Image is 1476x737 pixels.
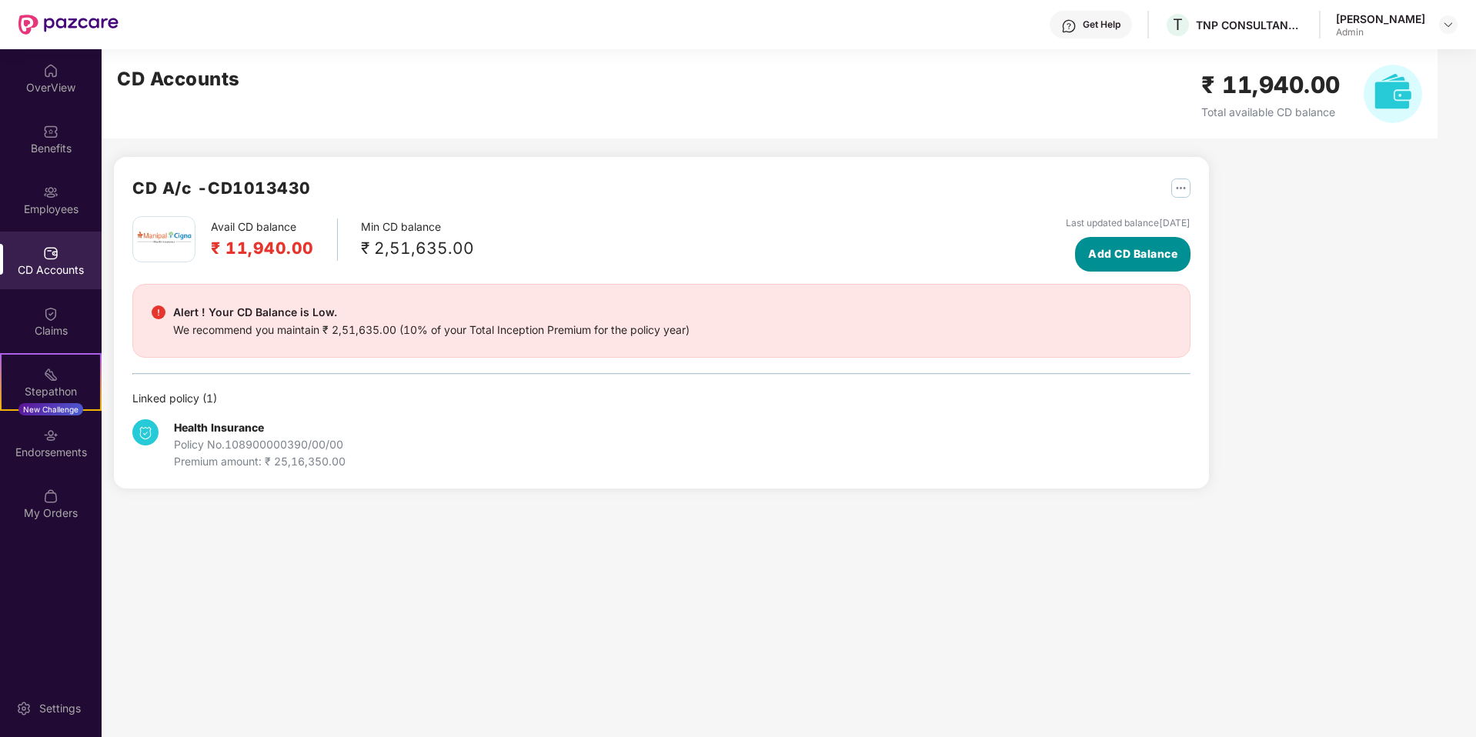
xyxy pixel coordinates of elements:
[1336,12,1425,26] div: [PERSON_NAME]
[1201,67,1341,103] h2: ₹ 11,940.00
[117,65,240,94] h2: CD Accounts
[18,15,119,35] img: New Pazcare Logo
[1061,18,1077,34] img: svg+xml;base64,PHN2ZyBpZD0iSGVscC0zMngzMiIgeG1sbnM9Imh0dHA6Ly93d3cudzMub3JnLzIwMDAvc3ZnIiB3aWR0aD...
[43,428,58,443] img: svg+xml;base64,PHN2ZyBpZD0iRW5kb3JzZW1lbnRzIiB4bWxucz0iaHR0cDovL3d3dy53My5vcmcvMjAwMC9zdmciIHdpZH...
[361,218,474,261] div: Min CD balance
[173,303,690,322] div: Alert ! Your CD Balance is Low.
[43,63,58,78] img: svg+xml;base64,PHN2ZyBpZD0iSG9tZSIgeG1sbnM9Imh0dHA6Ly93d3cudzMub3JnLzIwMDAvc3ZnIiB3aWR0aD0iMjAiIG...
[174,421,264,434] b: Health Insurance
[1088,245,1177,262] span: Add CD Balance
[132,419,159,445] img: svg+xml;base64,PHN2ZyB4bWxucz0iaHR0cDovL3d3dy53My5vcmcvMjAwMC9zdmciIHdpZHRoPSIzNCIgaGVpZ2h0PSIzNC...
[1336,26,1425,38] div: Admin
[1364,65,1422,123] img: svg+xml;base64,PHN2ZyB4bWxucz0iaHR0cDovL3d3dy53My5vcmcvMjAwMC9zdmciIHhtbG5zOnhsaW5rPSJodHRwOi8vd3...
[1173,15,1183,34] span: T
[43,489,58,504] img: svg+xml;base64,PHN2ZyBpZD0iTXlfT3JkZXJzIiBkYXRhLW5hbWU9Ik15IE9yZGVycyIgeG1sbnM9Imh0dHA6Ly93d3cudz...
[16,701,32,716] img: svg+xml;base64,PHN2ZyBpZD0iU2V0dGluZy0yMHgyMCIgeG1sbnM9Imh0dHA6Ly93d3cudzMub3JnLzIwMDAvc3ZnIiB3aW...
[174,436,346,453] div: Policy No. 108900000390/00/00
[1201,105,1335,118] span: Total available CD balance
[1196,18,1304,32] div: TNP CONSULTANCY PRIVATE LIMITED
[43,124,58,139] img: svg+xml;base64,PHN2ZyBpZD0iQmVuZWZpdHMiIHhtbG5zPSJodHRwOi8vd3d3LnczLm9yZy8yMDAwL3N2ZyIgd2lkdGg9Ij...
[1075,237,1190,272] button: Add CD Balance
[43,245,58,261] img: svg+xml;base64,PHN2ZyBpZD0iQ0RfQWNjb3VudHMiIGRhdGEtbmFtZT0iQ0QgQWNjb3VudHMiIHhtbG5zPSJodHRwOi8vd3...
[173,322,690,338] div: We recommend you maintain ₹ 2,51,635.00 (10% of your Total Inception Premium for the policy year)
[1442,18,1454,31] img: svg+xml;base64,PHN2ZyBpZD0iRHJvcGRvd24tMzJ4MzIiIHhtbG5zPSJodHRwOi8vd3d3LnczLm9yZy8yMDAwL3N2ZyIgd2...
[1066,216,1190,231] div: Last updated balance [DATE]
[211,235,314,261] h2: ₹ 11,940.00
[35,701,85,716] div: Settings
[43,185,58,200] img: svg+xml;base64,PHN2ZyBpZD0iRW1wbG95ZWVzIiB4bWxucz0iaHR0cDovL3d3dy53My5vcmcvMjAwMC9zdmciIHdpZHRoPS...
[211,218,338,261] div: Avail CD balance
[132,390,1190,407] div: Linked policy ( 1 )
[174,453,346,470] div: Premium amount: ₹ 25,16,350.00
[1171,178,1190,198] img: svg+xml;base64,PHN2ZyB4bWxucz0iaHR0cDovL3d3dy53My5vcmcvMjAwMC9zdmciIHdpZHRoPSIyNSIgaGVpZ2h0PSIyNS...
[132,175,311,201] h2: CD A/c - CD1013430
[18,403,83,415] div: New Challenge
[43,367,58,382] img: svg+xml;base64,PHN2ZyB4bWxucz0iaHR0cDovL3d3dy53My5vcmcvMjAwMC9zdmciIHdpZHRoPSIyMSIgaGVpZ2h0PSIyMC...
[2,384,100,399] div: Stepathon
[43,306,58,322] img: svg+xml;base64,PHN2ZyBpZD0iQ2xhaW0iIHhtbG5zPSJodHRwOi8vd3d3LnczLm9yZy8yMDAwL3N2ZyIgd2lkdGg9IjIwIi...
[361,235,474,261] div: ₹ 2,51,635.00
[152,305,165,319] img: svg+xml;base64,PHN2ZyBpZD0iRGFuZ2VyX2FsZXJ0IiBkYXRhLW5hbWU9IkRhbmdlciBhbGVydCIgeG1sbnM9Imh0dHA6Ly...
[1083,18,1120,31] div: Get Help
[135,231,193,248] img: mani.png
